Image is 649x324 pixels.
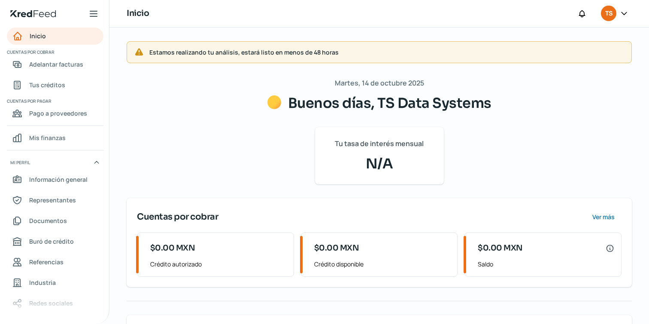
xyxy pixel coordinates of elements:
a: Tus créditos [7,76,103,94]
span: $0.00 MXN [314,242,359,254]
span: Adelantar facturas [29,59,83,70]
a: Adelantar facturas [7,56,103,73]
span: Industria [29,277,56,288]
span: Referencias [29,257,64,267]
a: Industria [7,274,103,291]
a: Inicio [7,28,103,45]
span: Cuentas por pagar [7,97,102,105]
span: Estamos realizando tu análisis, estará listo en menos de 48 horas [149,47,625,58]
h1: Inicio [127,7,149,20]
a: Redes sociales [7,295,103,312]
span: Mis finanzas [29,132,66,143]
span: Crédito autorizado [150,259,287,269]
span: Mi perfil [10,159,30,166]
span: N/A [325,153,434,174]
img: Saludos [267,95,281,109]
a: Buró de crédito [7,233,103,250]
span: Documentos [29,215,67,226]
a: Representantes [7,192,103,209]
span: Crédito disponible [314,259,451,269]
a: Referencias [7,254,103,271]
a: Información general [7,171,103,188]
span: Ver más [592,214,615,220]
button: Ver más [585,208,622,226]
span: Cuentas por cobrar [7,48,102,56]
span: Redes sociales [29,298,73,309]
span: Inicio [30,31,46,41]
span: Cuentas por cobrar [137,211,218,223]
span: Buenos días, TS Data Systems [288,95,491,112]
span: Tus créditos [29,79,65,90]
span: Información general [29,174,88,185]
span: Representantes [29,195,76,205]
span: Tu tasa de interés mensual [335,138,424,150]
span: $0.00 MXN [478,242,523,254]
span: Pago a proveedores [29,108,87,119]
span: Martes, 14 de octubre 2025 [335,77,424,89]
span: Saldo [478,259,614,269]
a: Mis finanzas [7,129,103,147]
a: Pago a proveedores [7,105,103,122]
span: $0.00 MXN [150,242,195,254]
span: Buró de crédito [29,236,74,247]
span: TS [605,9,612,19]
a: Documentos [7,212,103,229]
